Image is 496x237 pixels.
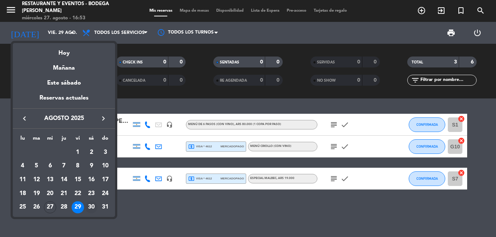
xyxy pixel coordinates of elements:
button: keyboard_arrow_left [18,114,31,123]
div: 1 [72,146,84,159]
div: 12 [30,174,43,186]
div: 28 [58,201,70,214]
div: 6 [44,160,56,172]
div: 22 [72,187,84,200]
div: Reservas actuales [13,93,115,108]
div: 24 [99,187,111,200]
th: sábado [85,134,99,145]
div: 7 [58,160,70,172]
div: 31 [99,201,111,214]
td: 5 de agosto de 2025 [30,159,43,173]
td: 31 de agosto de 2025 [98,201,112,214]
div: 30 [85,201,98,214]
div: 13 [44,174,56,186]
div: 10 [99,160,111,172]
td: 23 de agosto de 2025 [85,187,99,201]
td: 28 de agosto de 2025 [57,201,71,214]
div: 17 [99,174,111,186]
td: 7 de agosto de 2025 [57,159,71,173]
td: AGO. [16,145,71,159]
td: 4 de agosto de 2025 [16,159,30,173]
td: 13 de agosto de 2025 [43,173,57,187]
td: 26 de agosto de 2025 [30,201,43,214]
td: 22 de agosto de 2025 [71,187,85,201]
td: 17 de agosto de 2025 [98,173,112,187]
div: Este sábado [13,73,115,93]
span: agosto 2025 [31,114,97,123]
td: 12 de agosto de 2025 [30,173,43,187]
div: Mañana [13,58,115,73]
td: 25 de agosto de 2025 [16,201,30,214]
div: 15 [72,174,84,186]
div: 20 [44,187,56,200]
div: 8 [72,160,84,172]
div: 19 [30,187,43,200]
div: 2 [85,146,98,159]
td: 6 de agosto de 2025 [43,159,57,173]
td: 9 de agosto de 2025 [85,159,99,173]
div: 21 [58,187,70,200]
td: 11 de agosto de 2025 [16,173,30,187]
td: 21 de agosto de 2025 [57,187,71,201]
div: 27 [44,201,56,214]
div: 29 [72,201,84,214]
td: 29 de agosto de 2025 [71,201,85,214]
td: 16 de agosto de 2025 [85,173,99,187]
th: domingo [98,134,112,145]
div: 4 [16,160,29,172]
div: 5 [30,160,43,172]
td: 20 de agosto de 2025 [43,187,57,201]
div: 9 [85,160,98,172]
div: 25 [16,201,29,214]
td: 18 de agosto de 2025 [16,187,30,201]
div: 16 [85,174,98,186]
button: keyboard_arrow_right [97,114,110,123]
div: Hoy [13,43,115,58]
td: 30 de agosto de 2025 [85,201,99,214]
td: 19 de agosto de 2025 [30,187,43,201]
th: miércoles [43,134,57,145]
td: 14 de agosto de 2025 [57,173,71,187]
th: martes [30,134,43,145]
td: 15 de agosto de 2025 [71,173,85,187]
td: 2 de agosto de 2025 [85,145,99,159]
div: 23 [85,187,98,200]
div: 18 [16,187,29,200]
i: keyboard_arrow_left [20,114,29,123]
td: 10 de agosto de 2025 [98,159,112,173]
div: 14 [58,174,70,186]
div: 3 [99,146,111,159]
th: jueves [57,134,71,145]
td: 27 de agosto de 2025 [43,201,57,214]
th: lunes [16,134,30,145]
td: 3 de agosto de 2025 [98,145,112,159]
td: 24 de agosto de 2025 [98,187,112,201]
i: keyboard_arrow_right [99,114,108,123]
td: 8 de agosto de 2025 [71,159,85,173]
td: 1 de agosto de 2025 [71,145,85,159]
div: 11 [16,174,29,186]
div: 26 [30,201,43,214]
th: viernes [71,134,85,145]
